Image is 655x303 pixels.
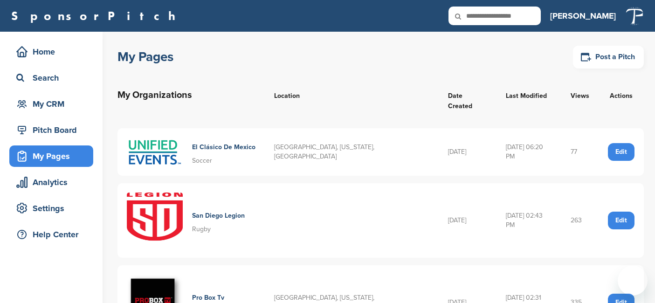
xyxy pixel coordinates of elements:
td: [DATE] [439,183,496,258]
div: Settings [14,200,93,217]
td: 263 [561,183,599,258]
td: 77 [561,128,599,176]
td: [DATE] 06:20 PM [496,128,561,176]
img: Tp white on transparent [625,7,644,26]
th: Location [265,78,439,121]
div: Help Center [14,226,93,243]
a: Sd legion logo San Diego Legion Rugby [127,193,255,248]
div: My Pages [14,148,93,165]
th: Actions [599,78,644,121]
a: Pitch Board [9,119,93,141]
iframe: Button to launch messaging window [618,266,648,296]
a: Edit [608,212,634,229]
th: Last Modified [496,78,561,121]
h4: Pro Box Tv [192,293,224,303]
td: [GEOGRAPHIC_DATA], [US_STATE], [GEOGRAPHIC_DATA] [265,128,439,176]
th: Date Created [439,78,496,121]
a: [PERSON_NAME] [550,6,616,26]
a: Post a Pitch [573,46,644,69]
img: Sd legion logo [127,193,183,248]
a: My Pages [9,145,93,167]
a: SponsorPitch [11,10,181,22]
div: Home [14,43,93,60]
div: Analytics [14,174,93,191]
a: Edit [608,143,634,161]
h4: El Clásico De Mexico [192,142,255,152]
div: My CRM [14,96,93,112]
a: My CRM [9,93,93,115]
h3: [PERSON_NAME] [550,9,616,22]
a: Settings [9,198,93,219]
span: Soccer [192,157,212,165]
a: Home [9,41,93,62]
td: [DATE] [439,128,496,176]
img: United events logo2 [127,138,183,166]
th: My Organizations [117,78,265,121]
h1: My Pages [117,48,173,65]
th: Views [561,78,599,121]
div: Pitch Board [14,122,93,138]
a: Help Center [9,224,93,245]
a: United events logo2 El Clásico De Mexico Soccer [127,138,255,166]
h4: San Diego Legion [192,211,245,221]
span: Rugby [192,225,211,233]
div: Search [14,69,93,86]
td: [DATE] 02:43 PM [496,183,561,258]
a: Search [9,67,93,89]
a: Analytics [9,172,93,193]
